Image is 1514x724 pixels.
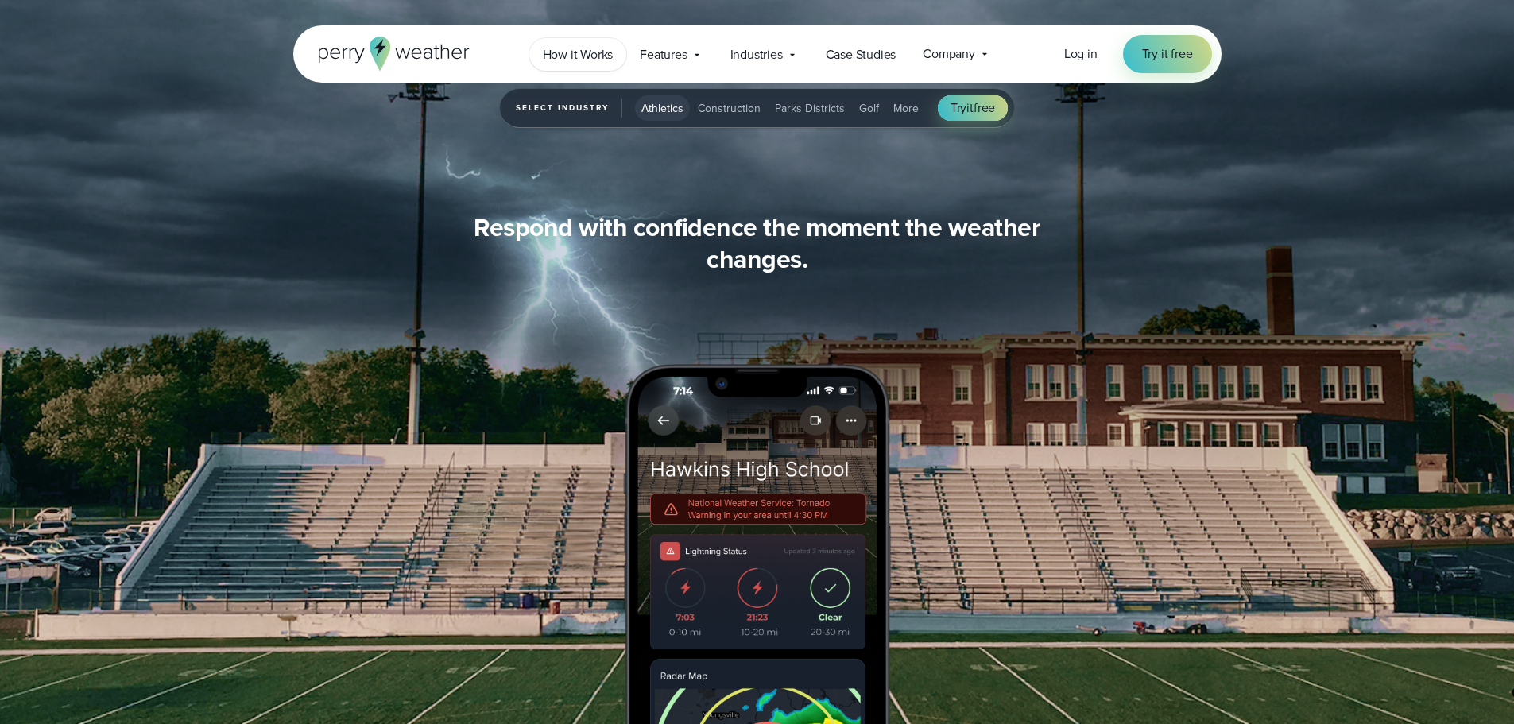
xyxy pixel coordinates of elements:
[859,100,879,117] span: Golf
[812,38,910,71] a: Case Studies
[1064,45,1098,63] span: Log in
[691,95,767,121] button: Construction
[853,95,885,121] button: Golf
[951,99,995,118] span: Try free
[966,99,974,117] span: it
[543,45,614,64] span: How it Works
[923,45,975,64] span: Company
[452,211,1063,275] h3: Respond with confidence the moment the weather changes.
[635,95,690,121] button: Athletics
[1142,45,1193,64] span: Try it free
[698,100,761,117] span: Construction
[516,99,622,118] span: Select Industry
[826,45,896,64] span: Case Studies
[641,100,683,117] span: Athletics
[893,100,919,117] span: More
[887,95,925,121] button: More
[938,95,1008,121] a: Tryitfree
[529,38,627,71] a: How it Works
[1123,35,1212,73] a: Try it free
[730,45,783,64] span: Industries
[1064,45,1098,64] a: Log in
[769,95,851,121] button: Parks Districts
[775,100,845,117] span: Parks Districts
[640,45,687,64] span: Features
